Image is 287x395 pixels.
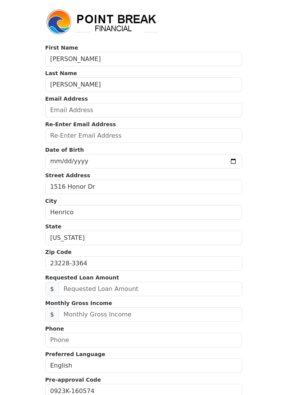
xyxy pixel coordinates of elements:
strong: Street Address [45,172,90,178]
input: Requested Loan Amount [59,282,242,296]
strong: Preferred Language [45,351,106,357]
span: $ [45,282,59,296]
strong: State [45,223,61,230]
span: $ [45,307,59,322]
input: Street Address [45,180,242,194]
strong: Phone [45,326,64,332]
strong: Zip Code [45,249,72,255]
strong: First Name [45,45,78,51]
input: City [45,205,242,220]
input: Monthly Gross Income [59,307,242,322]
strong: Last Name [45,70,77,76]
strong: Email Address [45,96,88,102]
strong: Requested Loan Amount [45,275,119,281]
strong: Pre-approval Code [45,377,101,383]
input: Phone [45,333,242,347]
img: logo.png [45,8,160,36]
input: Email Address [45,103,242,117]
input: First Name [45,52,242,66]
input: Re-Enter Email Address [45,128,242,143]
strong: City [45,198,57,204]
input: Zip Code [45,256,242,271]
strong: Date of Birth [45,147,84,153]
strong: Re-Enter Email Address [45,121,116,127]
p: Monthly Gross Income [45,299,242,307]
input: Last Name [45,77,242,92]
